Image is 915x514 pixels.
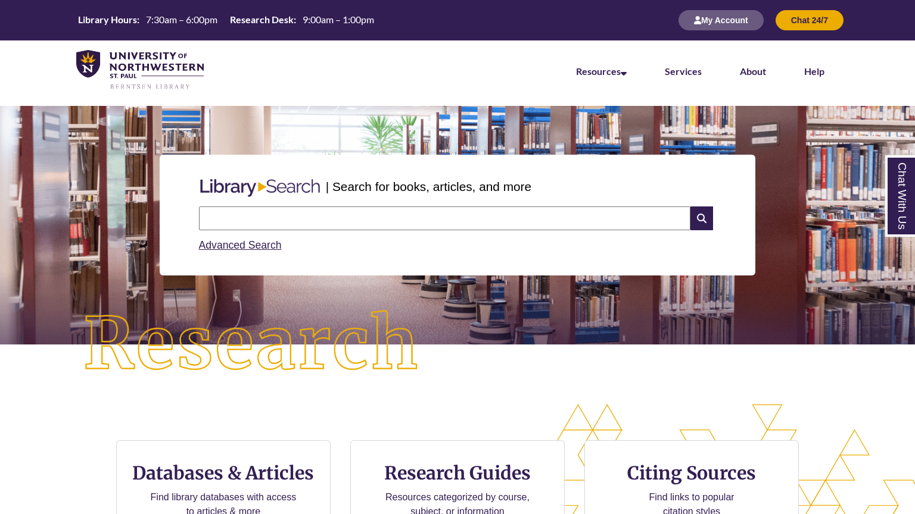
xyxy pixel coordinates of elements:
button: My Account [679,10,764,30]
button: Chat 24/7 [776,10,844,30]
h3: Databases & Articles [126,462,320,484]
span: 7:30am – 6:00pm [146,14,217,25]
a: Services [665,65,702,77]
img: Libary Search [194,174,326,202]
a: Hours Today [73,13,379,27]
th: Library Hours: [73,13,141,26]
img: UNWSP Library Logo [76,50,204,90]
a: About [740,65,766,77]
span: 9:00am – 1:00pm [303,14,374,25]
p: | Search for books, articles, and more [326,177,531,196]
a: Chat 24/7 [776,15,844,25]
a: Advanced Search [199,239,282,251]
img: Research [46,273,457,416]
i: Search [690,206,713,230]
table: Hours Today [73,13,379,26]
h3: Research Guides [360,462,555,484]
a: Resources [576,65,627,77]
th: Research Desk: [225,13,298,26]
a: My Account [679,15,764,25]
a: Help [804,65,824,77]
h3: Citing Sources [619,462,764,484]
